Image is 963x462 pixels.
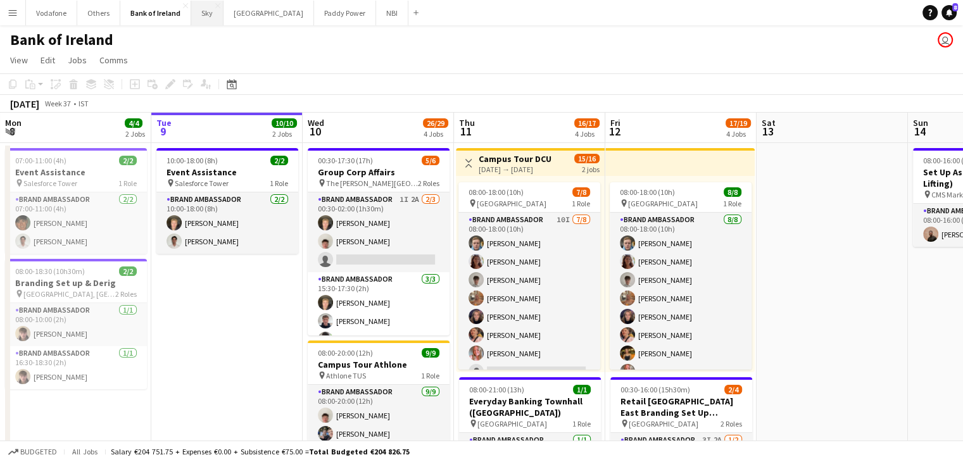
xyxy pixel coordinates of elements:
[469,385,524,394] span: 08:00-21:00 (13h)
[941,5,957,20] a: 8
[10,97,39,110] div: [DATE]
[20,447,57,456] span: Budgeted
[68,54,87,66] span: Jobs
[119,266,137,276] span: 2/2
[5,52,33,68] a: View
[272,118,297,128] span: 10/10
[115,289,137,299] span: 2 Roles
[70,447,100,456] span: All jobs
[952,3,958,11] span: 8
[608,124,620,139] span: 12
[5,117,22,128] span: Mon
[23,178,77,188] span: Salesforce Tower
[5,303,147,346] app-card-role: Brand Ambassador1/108:00-10:00 (2h)[PERSON_NAME]
[418,178,439,188] span: 2 Roles
[308,272,450,352] app-card-role: Brand Ambassador3/315:30-17:30 (2h)[PERSON_NAME][PERSON_NAME][PERSON_NAME]
[477,199,546,208] span: [GEOGRAPHIC_DATA]
[938,32,953,47] app-user-avatar: Katie Shovlin
[424,129,448,139] div: 4 Jobs
[79,99,89,108] div: IST
[582,163,600,174] div: 2 jobs
[318,348,373,358] span: 08:00-20:00 (12h)
[314,1,376,25] button: Paddy Power
[572,187,590,197] span: 7/8
[125,118,142,128] span: 4/4
[318,156,373,165] span: 00:30-17:30 (17h)
[326,178,418,188] span: The [PERSON_NAME][GEOGRAPHIC_DATA]
[572,199,590,208] span: 1 Role
[118,178,137,188] span: 1 Role
[574,154,600,163] span: 15/16
[620,187,675,197] span: 08:00-18:00 (10h)
[421,371,439,380] span: 1 Role
[120,1,191,25] button: Bank of Ireland
[5,346,147,389] app-card-role: Brand Ambassador1/116:30-18:30 (2h)[PERSON_NAME]
[308,192,450,272] app-card-role: Brand Ambassador1I2A2/300:30-02:00 (1h30m)[PERSON_NAME][PERSON_NAME]
[5,148,147,254] div: 07:00-11:00 (4h)2/2Event Assistance Salesforce Tower1 RoleBrand Ambassador2/207:00-11:00 (4h)[PER...
[156,148,298,254] app-job-card: 10:00-18:00 (8h)2/2Event Assistance Salesforce Tower1 RoleBrand Ambassador2/210:00-18:00 (8h)[PER...
[628,199,698,208] span: [GEOGRAPHIC_DATA]
[154,124,172,139] span: 9
[77,1,120,25] button: Others
[726,129,750,139] div: 4 Jobs
[423,118,448,128] span: 26/29
[5,259,147,389] app-job-card: 08:00-18:30 (10h30m)2/2Branding Set up & Derig [GEOGRAPHIC_DATA], [GEOGRAPHIC_DATA]2 RolesBrand A...
[572,419,591,428] span: 1 Role
[376,1,408,25] button: NBI
[15,156,66,165] span: 07:00-11:00 (4h)
[94,52,133,68] a: Comms
[10,54,28,66] span: View
[913,117,928,128] span: Sun
[620,385,690,394] span: 00:30-16:00 (15h30m)
[308,166,450,178] h3: Group Corp Affairs
[308,359,450,370] h3: Campus Tour Athlone
[610,396,752,418] h3: Retail [GEOGRAPHIC_DATA] East Branding Set Up ([GEOGRAPHIC_DATA])
[422,156,439,165] span: 5/6
[308,148,450,335] app-job-card: 00:30-17:30 (17h)5/6Group Corp Affairs The [PERSON_NAME][GEOGRAPHIC_DATA]2 RolesBrand Ambassador1...
[477,419,547,428] span: [GEOGRAPHIC_DATA]
[125,129,145,139] div: 2 Jobs
[6,445,59,459] button: Budgeted
[479,153,551,165] h3: Campus Tour DCU
[175,178,229,188] span: Salesforce Tower
[223,1,314,25] button: [GEOGRAPHIC_DATA]
[458,182,600,370] app-job-card: 08:00-18:00 (10h)7/8 [GEOGRAPHIC_DATA]1 RoleBrand Ambassador10I7/808:00-18:00 (10h)[PERSON_NAME][...
[156,117,172,128] span: Tue
[35,52,60,68] a: Edit
[156,166,298,178] h3: Event Assistance
[326,371,366,380] span: Athlone TUS
[308,117,324,128] span: Wed
[724,385,742,394] span: 2/4
[911,124,928,139] span: 14
[15,266,85,276] span: 08:00-18:30 (10h30m)
[270,178,288,188] span: 1 Role
[306,124,324,139] span: 10
[726,118,751,128] span: 17/19
[42,99,73,108] span: Week 37
[760,124,776,139] span: 13
[5,192,147,254] app-card-role: Brand Ambassador2/207:00-11:00 (4h)[PERSON_NAME][PERSON_NAME]
[574,118,600,128] span: 16/17
[469,187,524,197] span: 08:00-18:00 (10h)
[629,419,698,428] span: [GEOGRAPHIC_DATA]
[457,124,475,139] span: 11
[459,117,475,128] span: Thu
[99,54,128,66] span: Comms
[10,30,113,49] h1: Bank of Ireland
[63,52,92,68] a: Jobs
[422,348,439,358] span: 9/9
[5,166,147,178] h3: Event Assistance
[5,277,147,289] h3: Branding Set up & Derig
[724,187,741,197] span: 8/8
[191,1,223,25] button: Sky
[3,124,22,139] span: 8
[459,396,601,418] h3: Everyday Banking Townhall ([GEOGRAPHIC_DATA])
[610,213,752,384] app-card-role: Brand Ambassador8/808:00-18:00 (10h)[PERSON_NAME][PERSON_NAME][PERSON_NAME][PERSON_NAME][PERSON_N...
[610,117,620,128] span: Fri
[119,156,137,165] span: 2/2
[309,447,410,456] span: Total Budgeted €204 826.75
